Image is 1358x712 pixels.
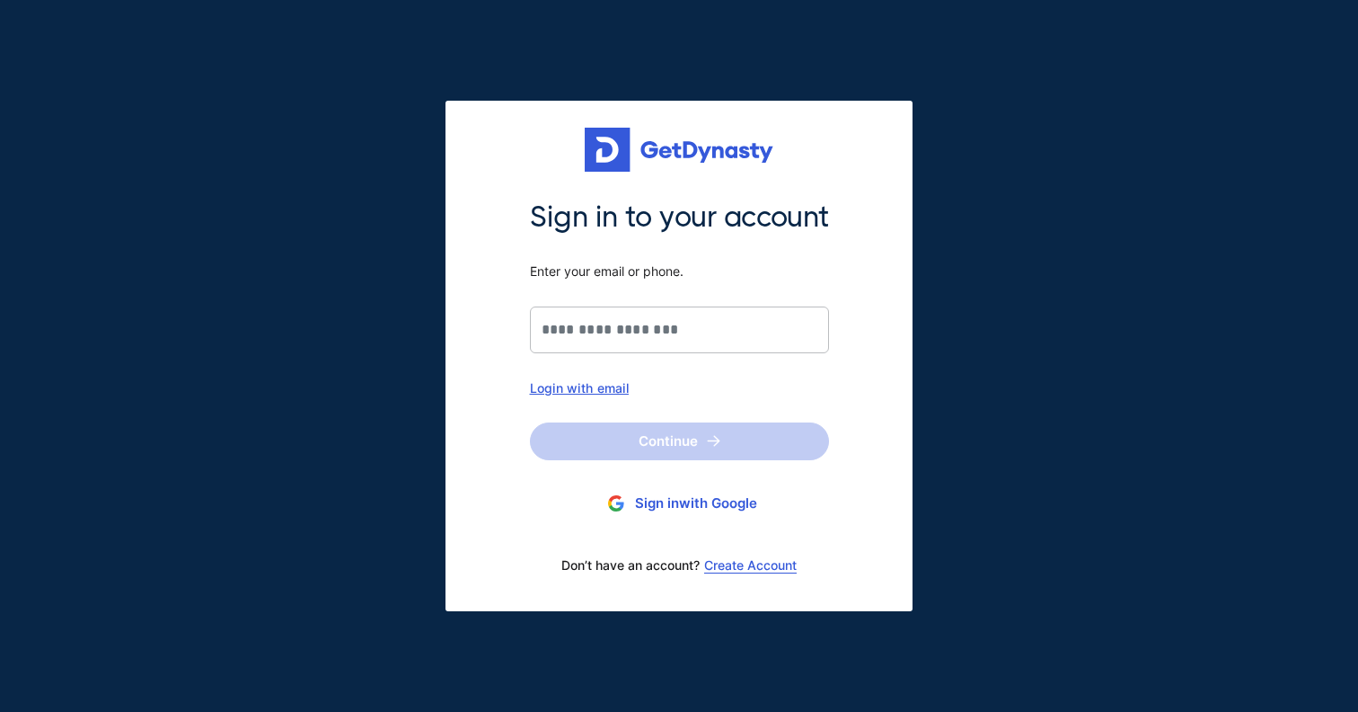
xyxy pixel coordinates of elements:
span: Enter your email or phone. [530,263,829,280]
div: Don’t have an account? [530,547,829,584]
button: Sign inwith Google [530,487,829,521]
span: Sign in to your account [530,199,829,236]
div: Login with email [530,380,829,396]
a: Create Account [704,558,797,573]
img: Get started for free with Dynasty Trust Company [585,128,773,173]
